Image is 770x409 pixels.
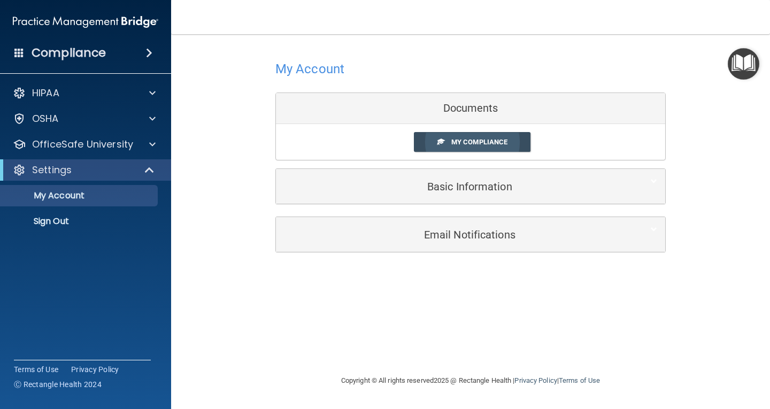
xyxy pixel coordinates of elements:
[14,379,102,390] span: Ⓒ Rectangle Health 2024
[13,138,156,151] a: OfficeSafe University
[275,364,666,398] div: Copyright © All rights reserved 2025 @ Rectangle Health | |
[275,62,344,76] h4: My Account
[559,376,600,384] a: Terms of Use
[14,364,58,375] a: Terms of Use
[284,222,657,246] a: Email Notifications
[13,87,156,99] a: HIPAA
[13,112,156,125] a: OSHA
[32,164,72,176] p: Settings
[71,364,119,375] a: Privacy Policy
[728,48,759,80] button: Open Resource Center
[32,45,106,60] h4: Compliance
[514,376,557,384] a: Privacy Policy
[7,190,153,201] p: My Account
[32,138,133,151] p: OfficeSafe University
[13,164,155,176] a: Settings
[13,11,158,33] img: PMB logo
[276,93,665,124] div: Documents
[32,87,59,99] p: HIPAA
[7,216,153,227] p: Sign Out
[451,138,507,146] span: My Compliance
[284,174,657,198] a: Basic Information
[32,112,59,125] p: OSHA
[284,181,625,192] h5: Basic Information
[284,229,625,241] h5: Email Notifications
